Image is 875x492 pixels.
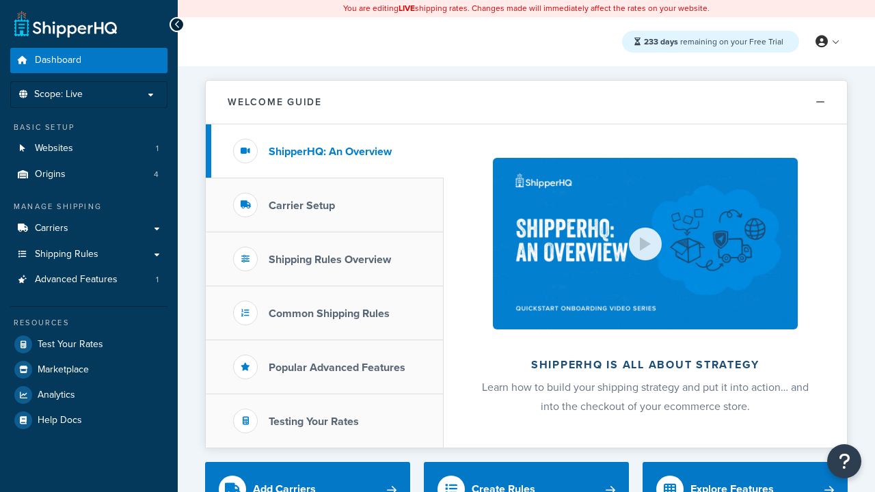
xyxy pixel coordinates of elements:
[10,162,167,187] a: Origins4
[269,361,405,374] h3: Popular Advanced Features
[10,216,167,241] a: Carriers
[10,332,167,357] a: Test Your Rates
[10,162,167,187] li: Origins
[10,317,167,329] div: Resources
[34,89,83,100] span: Scope: Live
[35,169,66,180] span: Origins
[269,146,392,158] h3: ShipperHQ: An Overview
[480,359,811,371] h2: ShipperHQ is all about strategy
[10,357,167,382] a: Marketplace
[38,389,75,401] span: Analytics
[206,81,847,124] button: Welcome Guide
[156,143,159,154] span: 1
[154,169,159,180] span: 4
[38,415,82,426] span: Help Docs
[10,48,167,73] a: Dashboard
[35,249,98,260] span: Shipping Rules
[269,254,391,266] h3: Shipping Rules Overview
[10,136,167,161] li: Websites
[38,339,103,351] span: Test Your Rates
[10,267,167,292] a: Advanced Features1
[10,136,167,161] a: Websites1
[493,158,798,329] img: ShipperHQ is all about strategy
[644,36,783,48] span: remaining on your Free Trial
[228,97,322,107] h2: Welcome Guide
[827,444,861,478] button: Open Resource Center
[482,379,809,414] span: Learn how to build your shipping strategy and put it into action… and into the checkout of your e...
[35,55,81,66] span: Dashboard
[10,267,167,292] li: Advanced Features
[269,307,390,320] h3: Common Shipping Rules
[35,223,68,234] span: Carriers
[156,274,159,286] span: 1
[10,408,167,433] a: Help Docs
[35,274,118,286] span: Advanced Features
[10,201,167,213] div: Manage Shipping
[10,122,167,133] div: Basic Setup
[644,36,678,48] strong: 233 days
[269,415,359,428] h3: Testing Your Rates
[399,2,415,14] b: LIVE
[35,143,73,154] span: Websites
[10,383,167,407] a: Analytics
[269,200,335,212] h3: Carrier Setup
[38,364,89,376] span: Marketplace
[10,242,167,267] a: Shipping Rules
